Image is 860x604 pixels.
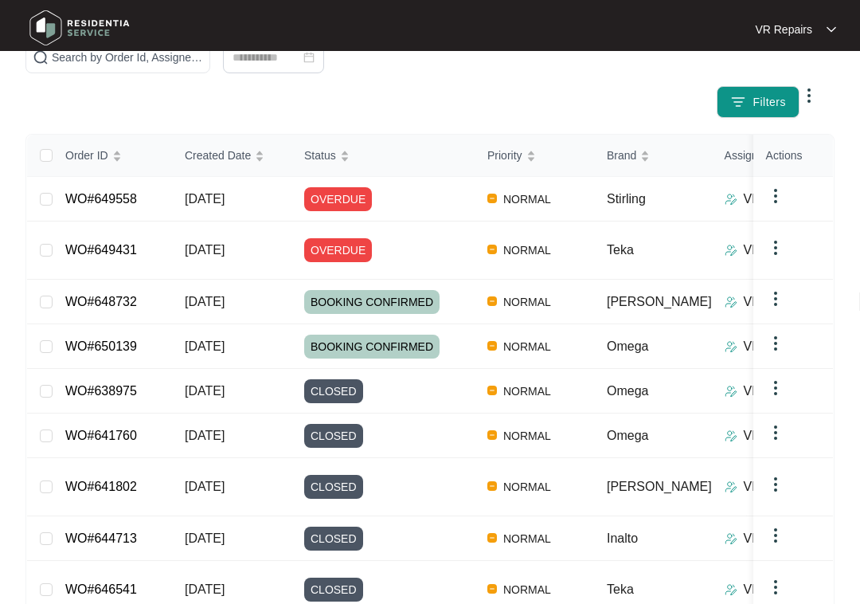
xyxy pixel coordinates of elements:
[304,527,363,551] span: CLOSED
[744,529,809,548] p: VR Repairs
[304,424,363,448] span: CLOSED
[607,243,634,257] span: Teka
[65,243,137,257] a: WO#649431
[744,382,809,401] p: VR Repairs
[725,193,737,206] img: Assigner Icon
[497,292,557,312] span: NORMAL
[304,475,363,499] span: CLOSED
[725,296,737,308] img: Assigner Icon
[185,147,251,164] span: Created Date
[487,481,497,491] img: Vercel Logo
[185,582,225,596] span: [DATE]
[766,475,785,494] img: dropdown arrow
[65,582,137,596] a: WO#646541
[487,533,497,543] img: Vercel Logo
[65,429,137,442] a: WO#641760
[744,426,809,445] p: VR Repairs
[607,295,712,308] span: [PERSON_NAME]
[304,238,372,262] span: OVERDUE
[744,337,809,356] p: VR Repairs
[487,296,497,306] img: Vercel Logo
[52,49,203,66] input: Search by Order Id, Assignee Name, Customer Name, Brand and Model
[607,480,712,493] span: [PERSON_NAME]
[766,334,785,353] img: dropdown arrow
[487,430,497,440] img: Vercel Logo
[607,147,636,164] span: Brand
[766,186,785,206] img: dropdown arrow
[766,289,785,308] img: dropdown arrow
[497,337,557,356] span: NORMAL
[744,580,809,599] p: VR Repairs
[185,429,225,442] span: [DATE]
[766,378,785,398] img: dropdown arrow
[594,135,712,177] th: Brand
[487,147,522,164] span: Priority
[607,339,648,353] span: Omega
[185,192,225,206] span: [DATE]
[725,385,737,398] img: Assigner Icon
[607,192,646,206] span: Stirling
[755,22,812,37] p: VR Repairs
[725,583,737,596] img: Assigner Icon
[65,480,137,493] a: WO#641802
[753,135,833,177] th: Actions
[185,243,225,257] span: [DATE]
[65,295,137,308] a: WO#648732
[497,477,557,496] span: NORMAL
[497,580,557,599] span: NORMAL
[766,238,785,257] img: dropdown arrow
[744,241,809,260] p: VR Repairs
[766,578,785,597] img: dropdown arrow
[799,86,819,105] img: dropdown arrow
[24,4,135,52] img: residentia service logo
[185,384,225,398] span: [DATE]
[304,187,372,211] span: OVERDUE
[487,386,497,395] img: Vercel Logo
[497,426,557,445] span: NORMAL
[487,341,497,351] img: Vercel Logo
[497,529,557,548] span: NORMAL
[766,526,785,545] img: dropdown arrow
[766,423,785,442] img: dropdown arrow
[725,532,737,545] img: Assigner Icon
[65,147,108,164] span: Order ID
[725,340,737,353] img: Assigner Icon
[185,531,225,545] span: [DATE]
[725,147,771,164] span: Assignee
[53,135,172,177] th: Order ID
[65,339,137,353] a: WO#650139
[291,135,475,177] th: Status
[607,429,648,442] span: Omega
[744,190,809,209] p: VR Repairs
[304,290,440,314] span: BOOKING CONFIRMED
[827,25,836,33] img: dropdown arrow
[497,382,557,401] span: NORMAL
[475,135,594,177] th: Priority
[65,531,137,545] a: WO#644713
[487,584,497,594] img: Vercel Logo
[185,339,225,353] span: [DATE]
[497,190,557,209] span: NORMAL
[33,49,49,65] img: search-icon
[304,379,363,403] span: CLOSED
[185,295,225,308] span: [DATE]
[725,244,737,257] img: Assigner Icon
[304,578,363,602] span: CLOSED
[172,135,291,177] th: Created Date
[607,582,634,596] span: Teka
[65,384,137,398] a: WO#638975
[487,245,497,254] img: Vercel Logo
[487,194,497,203] img: Vercel Logo
[717,86,799,118] button: filter iconFilters
[65,192,137,206] a: WO#649558
[730,94,746,110] img: filter icon
[304,147,336,164] span: Status
[725,429,737,442] img: Assigner Icon
[185,480,225,493] span: [DATE]
[607,531,638,545] span: Inalto
[607,384,648,398] span: Omega
[744,292,809,312] p: VR Repairs
[304,335,440,359] span: BOOKING CONFIRMED
[752,94,786,111] span: Filters
[497,241,557,260] span: NORMAL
